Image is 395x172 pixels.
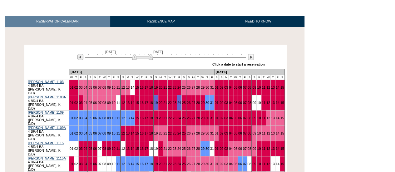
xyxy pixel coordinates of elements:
a: 11 [116,86,120,89]
a: 24 [177,131,181,135]
a: 13 [271,131,275,135]
td: F [111,75,116,80]
a: 21 [163,162,167,166]
a: 07 [243,101,247,105]
td: [DATE] [69,69,214,75]
a: 16 [140,116,144,120]
a: 15 [135,86,139,89]
a: [PERSON_NAME] 1109A [28,126,66,130]
a: [PERSON_NAME] 1115A [28,156,66,160]
a: 09 [107,147,111,150]
a: [PERSON_NAME] 1103A [28,95,66,99]
a: 31 [210,86,214,89]
a: 10 [257,86,261,89]
a: 18 [149,131,153,135]
a: 11 [262,162,265,166]
a: 01 [70,116,73,120]
a: 30 [205,162,209,166]
a: 07 [243,147,247,150]
a: 15 [135,116,139,120]
a: 22 [168,86,172,89]
a: 13 [126,116,130,120]
a: 01 [215,116,219,120]
a: 27 [191,147,195,150]
a: 10 [257,162,261,166]
a: 27 [191,101,195,105]
a: 20 [159,162,162,166]
a: 12 [266,86,270,89]
a: 01 [215,101,219,105]
a: 17 [145,101,148,105]
a: 22 [168,101,172,105]
a: 16 [140,147,144,150]
td: S [186,75,191,80]
a: 20 [159,131,162,135]
a: 13 [271,101,275,105]
a: 11 [262,116,265,120]
a: 08 [102,147,106,150]
a: 18 [149,86,153,89]
a: 06 [93,101,97,105]
a: 17 [145,131,148,135]
a: 09 [107,86,111,89]
a: 31 [210,162,214,166]
a: 15 [135,101,139,105]
a: 09 [252,116,256,120]
a: 08 [102,101,106,105]
a: NEED TO KNOW [212,16,304,27]
a: 24 [177,101,181,105]
a: 17 [145,162,148,166]
a: 25 [182,162,186,166]
a: 04 [84,131,87,135]
a: 23 [173,86,176,89]
a: 23 [173,162,176,166]
a: RESERVATION CALENDAR [5,16,110,27]
a: 25 [182,147,186,150]
td: W [168,75,172,80]
a: 14 [131,116,134,120]
a: 19 [154,116,158,120]
td: S [88,75,92,80]
td: S [149,75,153,80]
a: 03 [224,131,228,135]
td: T [172,75,177,80]
a: 01 [70,131,73,135]
a: 21 [163,86,167,89]
div: Click a date to start a reservation [212,62,265,66]
a: 12 [266,162,270,166]
a: 15 [135,147,139,150]
td: F [177,75,181,80]
a: 02 [220,162,223,166]
a: 01 [70,162,73,166]
a: 22 [168,147,172,150]
a: 13 [126,162,130,166]
a: 11 [116,147,120,150]
a: 04 [84,116,87,120]
a: 09 [252,162,256,166]
td: W [69,75,74,80]
a: 16 [140,131,144,135]
a: 05 [88,147,92,150]
a: 07 [98,131,101,135]
a: 12 [121,101,125,105]
a: 08 [102,116,106,120]
a: 17 [145,147,148,150]
td: T [130,75,135,80]
td: M [191,75,196,80]
a: 02 [220,116,223,120]
a: 09 [107,116,111,120]
a: 15 [280,131,284,135]
a: 01 [70,101,73,105]
a: 05 [234,86,237,89]
a: 25 [182,101,186,105]
a: 06 [93,86,97,89]
a: 26 [187,162,190,166]
a: 05 [234,147,237,150]
a: 29 [201,101,205,105]
a: 30 [205,131,209,135]
a: 18 [149,101,153,105]
a: 27 [191,131,195,135]
a: 11 [262,147,265,150]
a: 12 [121,86,125,89]
a: 05 [88,162,92,166]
